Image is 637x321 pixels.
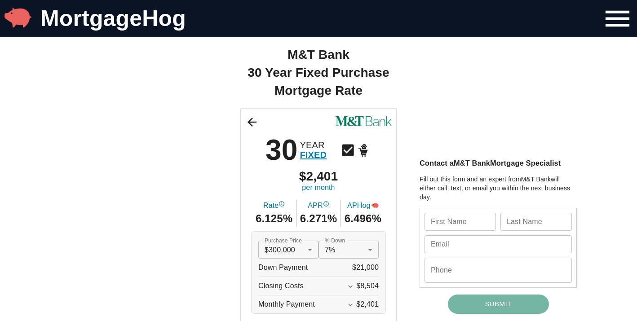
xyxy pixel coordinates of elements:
span: per month [302,183,335,193]
svg: Interest Rate "rate", reflects the cost of borrowing. If the interest rate is 3% and your loan is... [279,201,285,207]
span: Rate [263,201,285,211]
input: (555) 867-5309 [425,258,572,283]
span: YEAR [300,140,327,150]
svg: Conventional Mortgage [340,142,356,158]
img: MortgageHog Logo [4,4,31,31]
span: 30 Year Fixed Purchase Mortgage Rate [240,64,397,100]
svg: Home Purchase [356,142,372,158]
span: Down Payment [258,259,308,277]
svg: Annual Percentage Rate - The interest rate on the loan if lender fees were averaged into each mon... [323,201,329,207]
img: APHog Icon [372,202,379,209]
span: 6.125% [256,211,292,226]
button: Expand More [345,281,356,292]
input: jenny.tutone@email.com [425,235,572,253]
p: Fill out this form and an expert from M&T Bank will either call, text, or email you within the ne... [420,175,577,202]
div: 7% [318,241,379,259]
div: $300,000 [258,241,318,259]
span: $21,000 [352,259,379,277]
span: 30 [265,136,298,164]
span: 6.496% [345,211,381,226]
input: Jenny [425,213,496,231]
span: APHog [347,201,378,211]
button: Expand More [345,299,356,311]
span: APR [308,201,329,211]
h3: Contact a M&T Bank Mortgage Specialist [420,158,577,168]
div: Annual Percentage HOG Rate - The interest rate on the loan if lender fees were averaged into each... [372,201,379,211]
span: FIXED [300,150,327,160]
img: Click Logo for more rates from this lender! [336,116,392,127]
span: $8,504 [356,282,379,290]
input: Tutone [500,213,572,231]
span: Monthly Payment [258,295,315,313]
span: M&T Bank [288,46,349,64]
a: MortgageHog [40,6,186,31]
span: $2,401 [356,300,379,308]
span: Closing Costs [258,277,304,295]
span: 6.271% [300,211,337,226]
span: $2,401 [299,170,338,183]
